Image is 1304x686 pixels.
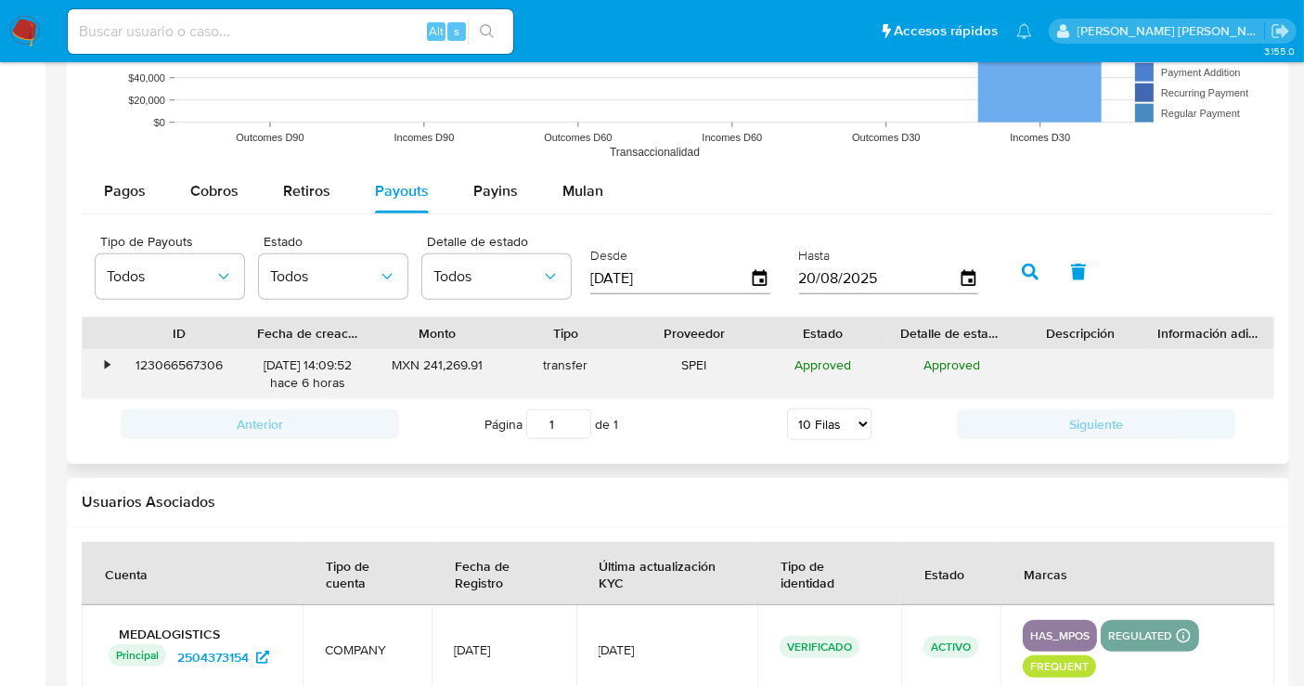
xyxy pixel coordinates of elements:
[429,22,444,40] span: Alt
[1264,44,1295,58] span: 3.155.0
[468,19,506,45] button: search-icon
[1016,23,1032,39] a: Notificaciones
[1078,22,1265,40] p: nancy.sanchezgarcia@mercadolibre.com.mx
[894,21,998,41] span: Accesos rápidos
[82,493,1274,511] h2: Usuarios Asociados
[1271,21,1290,41] a: Salir
[68,19,513,44] input: Buscar usuario o caso...
[454,22,459,40] span: s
